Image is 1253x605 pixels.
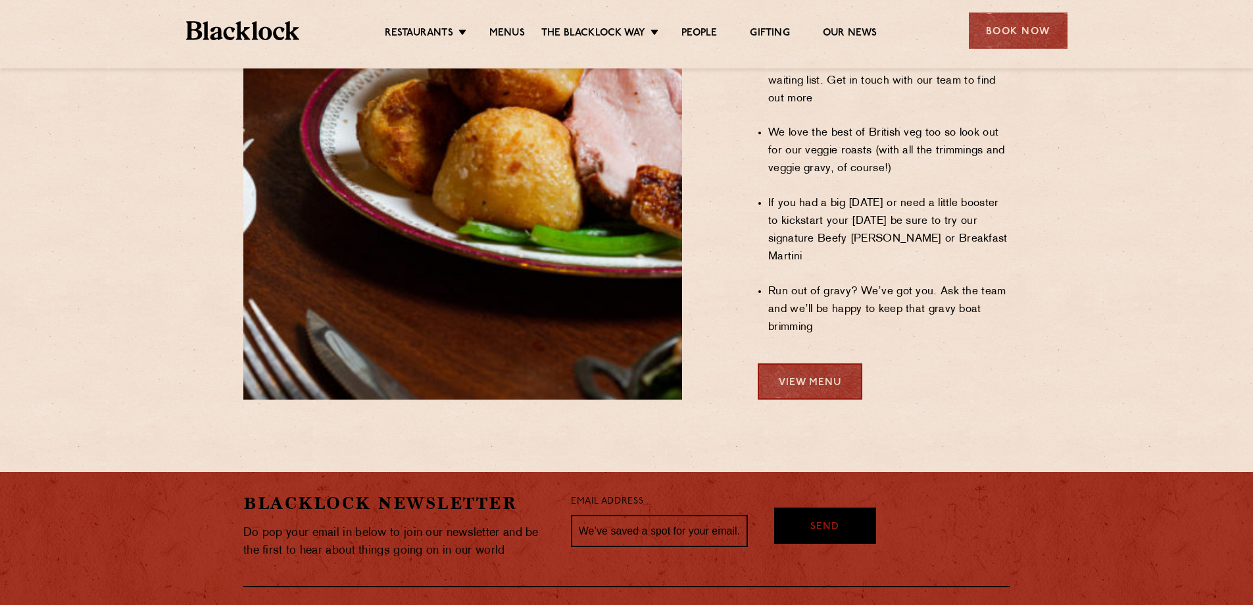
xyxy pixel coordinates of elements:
[768,124,1010,178] li: We love the best of British veg too so look out for our veggie roasts (with all the trimmings and...
[768,283,1010,336] li: Run out of gravy? We’ve got you. Ask the team and we’ll be happy to keep that gravy boat brimming
[681,27,717,41] a: People
[385,27,453,41] a: Restaurants
[750,27,789,41] a: Gifting
[768,195,1010,266] li: If you had a big [DATE] or need a little booster to kickstart your [DATE] be sure to try our sign...
[186,21,300,40] img: BL_Textured_Logo-footer-cropped.svg
[823,27,877,41] a: Our News
[758,363,862,400] a: View Menu
[489,27,525,41] a: Menus
[243,492,551,515] h2: Blacklock Newsletter
[810,520,839,535] span: Send
[243,524,551,560] p: Do pop your email in below to join our newsletter and be the first to hear about things going on ...
[571,515,748,548] input: We’ve saved a spot for your email...
[768,37,1010,108] li: We get quite booked up in advance but we do keep back tables for walk-ins and operate a waiting l...
[571,494,643,510] label: Email Address
[969,13,1068,49] div: Book Now
[541,27,645,41] a: The Blacklock Way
